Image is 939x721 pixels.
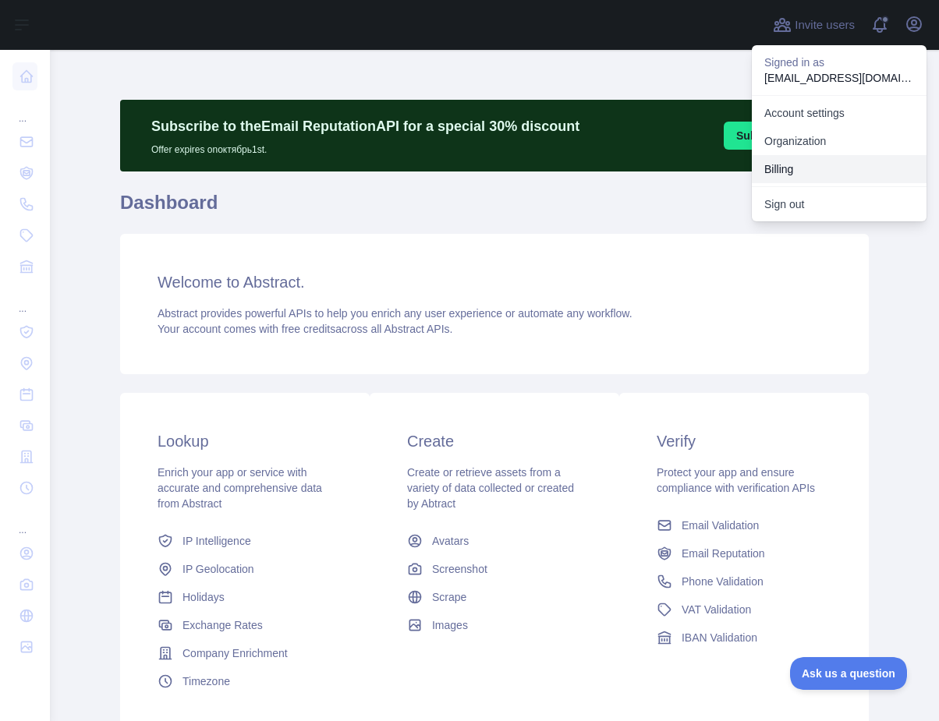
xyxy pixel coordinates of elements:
[432,589,466,605] span: Scrape
[682,518,759,533] span: Email Validation
[770,12,858,37] button: Invite users
[182,645,288,661] span: Company Enrichment
[650,511,838,539] a: Email Validation
[407,466,574,510] span: Create or retrieve assets from a variety of data collected or created by Abtract
[795,16,855,34] span: Invite users
[158,323,452,335] span: Your account comes with across all Abstract APIs.
[401,527,588,555] a: Avatars
[151,639,338,667] a: Company Enrichment
[282,323,335,335] span: free credits
[182,673,230,689] span: Timezone
[182,561,254,577] span: IP Geolocation
[724,122,841,150] button: Subscribe [DATE]
[657,466,815,494] span: Protect your app and ensure compliance with verification APIs
[12,284,37,315] div: ...
[12,94,37,125] div: ...
[764,70,914,86] p: [EMAIL_ADDRESS][DOMAIN_NAME]
[650,539,838,567] a: Email Reputation
[158,466,322,510] span: Enrich your app or service with accurate and comprehensive data from Abstract
[682,546,765,561] span: Email Reputation
[432,561,487,577] span: Screenshot
[432,533,469,549] span: Avatars
[151,583,338,611] a: Holidays
[151,115,579,137] p: Subscribe to the Email Reputation API for a special 30 % discount
[790,657,908,690] iframe: Toggle Customer Support
[151,667,338,695] a: Timezone
[682,630,757,645] span: IBAN Validation
[682,602,751,617] span: VAT Validation
[650,567,838,596] a: Phone Validation
[752,99,927,127] a: Account settings
[182,617,263,633] span: Exchange Rates
[151,527,338,555] a: IP Intelligence
[401,583,588,611] a: Scrape
[650,596,838,624] a: VAT Validation
[151,611,338,639] a: Exchange Rates
[401,555,588,583] a: Screenshot
[752,127,927,155] a: Organization
[432,617,468,633] span: Images
[682,574,764,589] span: Phone Validation
[158,271,831,293] h3: Welcome to Abstract.
[401,611,588,639] a: Images
[650,624,838,652] a: IBAN Validation
[752,190,927,218] button: Sign out
[12,505,37,536] div: ...
[158,430,332,452] h3: Lookup
[182,533,251,549] span: IP Intelligence
[764,55,914,70] p: Signed in as
[752,155,927,183] button: Billing
[657,430,831,452] h3: Verify
[151,555,338,583] a: IP Geolocation
[151,137,579,156] p: Offer expires on октябрь 1st.
[182,589,225,605] span: Holidays
[407,430,582,452] h3: Create
[120,190,869,228] h1: Dashboard
[158,307,632,320] span: Abstract provides powerful APIs to help you enrich any user experience or automate any workflow.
